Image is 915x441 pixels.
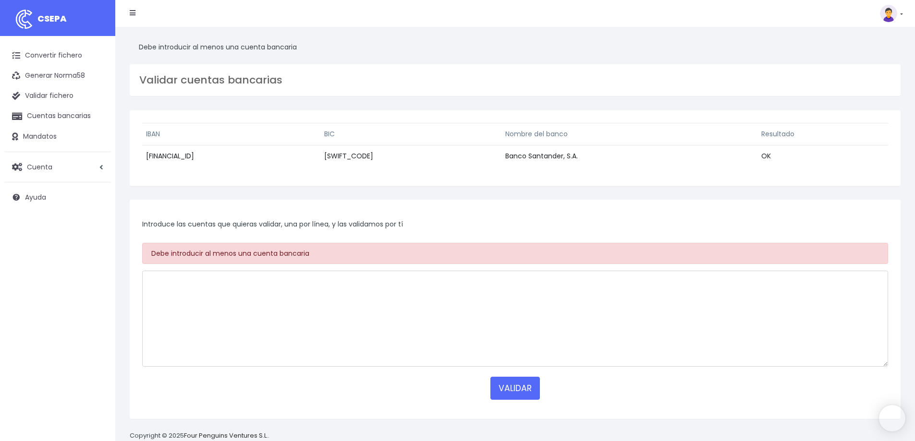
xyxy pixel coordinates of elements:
[5,157,110,177] a: Cuenta
[142,243,888,264] div: Debe introducir al menos una cuenta bancaria
[142,123,320,145] th: IBAN
[320,145,501,167] td: [SWIFT_CODE]
[5,127,110,147] a: Mandatos
[880,5,897,22] img: profile
[757,145,888,167] td: OK
[12,7,36,31] img: logo
[5,106,110,126] a: Cuentas bancarias
[5,187,110,207] a: Ayuda
[130,431,269,441] p: Copyright © 2025 .
[320,123,501,145] th: BIC
[142,145,320,167] td: [FINANCIAL_ID]
[130,36,901,58] div: Debe introducir al menos una cuenta bancaria
[139,74,891,86] h3: Validar cuentas bancarias
[5,86,110,106] a: Validar fichero
[501,145,758,167] td: Banco Santander, S.A.
[27,162,52,171] span: Cuenta
[5,66,110,86] a: Generar Norma58
[184,431,268,440] a: Four Penguins Ventures S.L.
[490,377,540,400] button: VALIDAR
[5,46,110,66] a: Convertir fichero
[25,192,46,202] span: Ayuda
[501,123,758,145] th: Nombre del banco
[37,12,67,24] span: CSEPA
[142,219,403,229] span: Introduce las cuentas que quieras validar, una por línea, y las validamos por tí
[757,123,888,145] th: Resultado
